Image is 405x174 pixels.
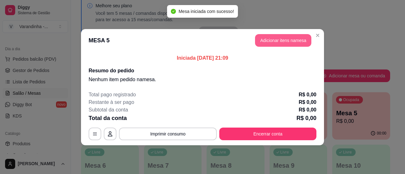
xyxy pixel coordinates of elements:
[171,9,176,14] span: check-circle
[89,99,134,106] p: Restante à ser pago
[255,34,311,47] button: Adicionar itens namesa
[299,99,316,106] p: R$ 0,00
[81,29,324,52] header: MESA 5
[296,114,316,123] p: R$ 0,00
[299,106,316,114] p: R$ 0,00
[89,106,128,114] p: Subtotal da conta
[89,91,136,99] p: Total pago registrado
[178,9,234,14] span: Mesa iniciada com sucesso!
[89,67,316,75] h2: Resumo do pedido
[89,76,316,83] p: Nenhum item pedido na mesa .
[119,128,217,140] button: Imprimir consumo
[299,91,316,99] p: R$ 0,00
[89,114,127,123] p: Total da conta
[219,128,316,140] button: Encerrar conta
[313,30,323,40] button: Close
[89,54,316,62] p: Iniciada [DATE] 21:09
